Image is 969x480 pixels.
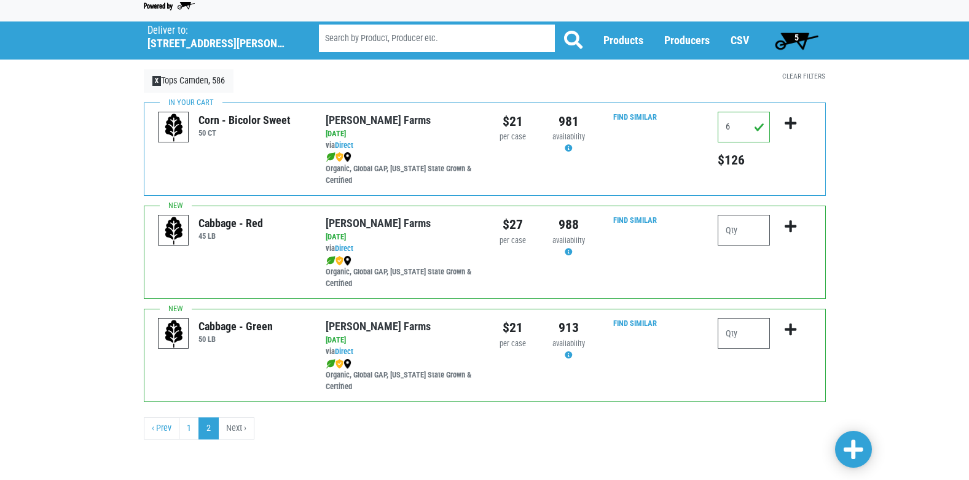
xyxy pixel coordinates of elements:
h6: 50 CT [198,128,291,137]
input: Qty [718,318,770,349]
img: leaf-e5c59151409436ccce96b2ca1b28e03c.png [326,256,335,266]
a: 1 [179,417,199,439]
a: Find Similar [613,215,657,225]
input: Qty [718,112,770,142]
div: 988 [550,215,587,234]
h5: [STREET_ADDRESS][PERSON_NAME] [147,37,288,50]
a: Find Similar [613,319,657,328]
img: map_marker-0e94453035b3232a4d21701695807de9.png [343,152,351,162]
span: X [152,76,162,86]
img: safety-e55c860ca8c00a9c171001a62a92dabd.png [335,359,343,369]
div: Organic, Global GAP, [US_STATE] State Grown & Certified [326,255,475,290]
h6: 50 LB [198,335,273,344]
a: Products [603,34,643,47]
img: placeholder-variety-43d6402dacf2d531de610a020419775a.svg [159,319,189,349]
div: per case [494,131,532,143]
div: $21 [494,112,532,131]
a: [PERSON_NAME] Farms [326,217,431,230]
span: availability [552,236,585,245]
a: [PERSON_NAME] Farms [326,320,431,333]
div: $27 [494,215,532,234]
a: [PERSON_NAME] Farms [326,114,431,126]
a: Producers [664,34,710,47]
div: Organic, Global GAP, [US_STATE] State Grown & Certified [326,152,475,187]
p: Deliver to: [147,25,288,37]
input: Qty [718,215,770,246]
div: per case [494,338,532,350]
a: Direct [335,244,353,253]
nav: pager [144,417,826,439]
a: 2 [198,417,219,439]
div: 981 [550,112,587,131]
img: safety-e55c860ca8c00a9c171001a62a92dabd.png [335,256,343,266]
div: Corn - Bicolor Sweet [198,112,291,128]
div: $21 [494,318,532,338]
div: via [326,346,475,358]
a: Find Similar [613,112,657,122]
span: availability [552,339,585,348]
img: leaf-e5c59151409436ccce96b2ca1b28e03c.png [326,359,335,369]
img: placeholder-variety-43d6402dacf2d531de610a020419775a.svg [159,112,189,143]
div: [DATE] [326,128,475,140]
h6: 45 LB [198,231,263,241]
img: safety-e55c860ca8c00a9c171001a62a92dabd.png [335,152,343,162]
div: [DATE] [326,335,475,346]
a: Direct [335,141,353,150]
a: CSV [731,34,749,47]
a: Clear Filters [782,72,825,80]
div: via [326,140,475,152]
a: Direct [335,347,353,356]
img: leaf-e5c59151409436ccce96b2ca1b28e03c.png [326,152,335,162]
span: 5 [794,33,799,42]
span: availability [552,132,585,141]
img: placeholder-variety-43d6402dacf2d531de610a020419775a.svg [159,215,189,246]
div: Cabbage - Red [198,215,263,231]
input: Search by Product, Producer etc. [319,25,555,52]
img: map_marker-0e94453035b3232a4d21701695807de9.png [343,256,351,266]
div: per case [494,235,532,247]
div: Organic, Global GAP, [US_STATE] State Grown & Certified [326,358,475,393]
div: [DATE] [326,231,475,243]
h5: Total price [718,152,770,168]
a: previous [144,417,179,439]
div: via [326,243,475,255]
div: Availability may be subject to change. [550,131,587,155]
div: 913 [550,318,587,338]
a: XTops Camden, 586 [144,69,234,93]
span: Tops Camden, 586 (9554 Harden Blvd, Camden, NY 13316, USA) [147,21,297,50]
a: 5 [769,28,824,53]
img: map_marker-0e94453035b3232a4d21701695807de9.png [343,359,351,369]
img: Powered by Big Wheelbarrow [144,2,195,10]
div: Cabbage - Green [198,318,273,335]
